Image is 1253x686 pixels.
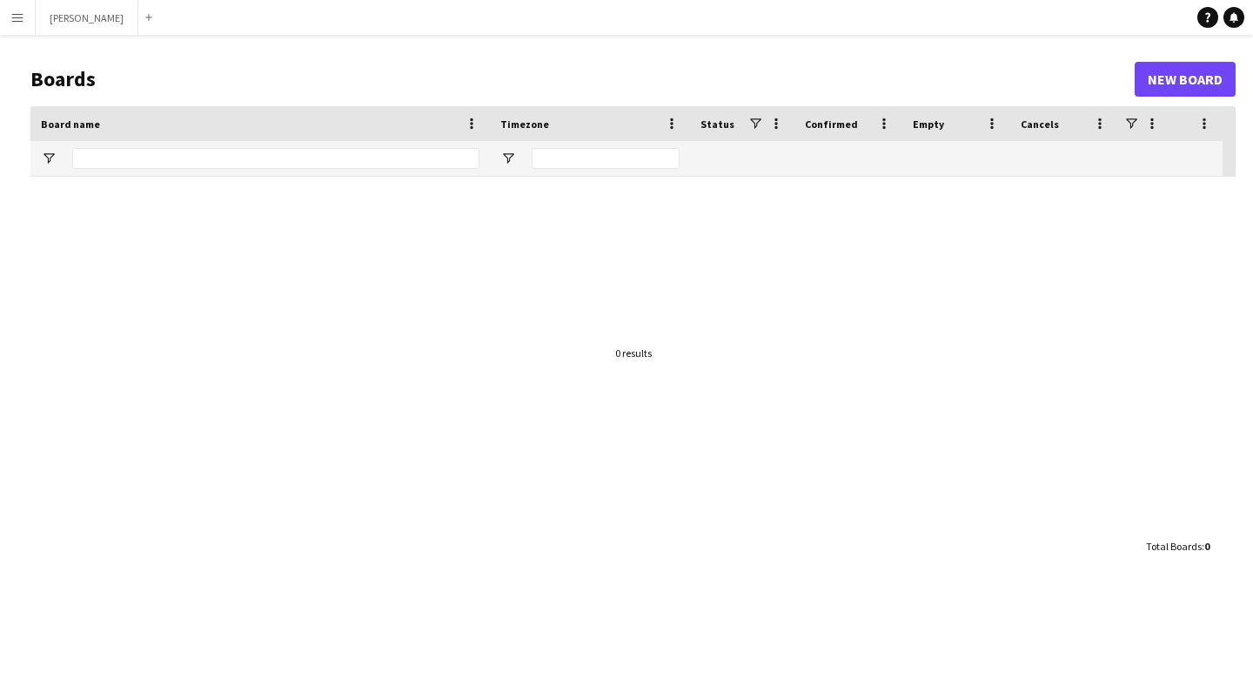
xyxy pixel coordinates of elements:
input: Timezone Filter Input [532,148,680,169]
span: Status [700,118,734,131]
button: Open Filter Menu [41,151,57,166]
span: Total Boards [1146,540,1202,553]
span: Confirmed [805,118,858,131]
span: Cancels [1021,118,1059,131]
span: Timezone [500,118,549,131]
input: Board name Filter Input [72,148,479,169]
h1: Boards [30,66,1135,92]
button: Open Filter Menu [500,151,516,166]
div: 0 results [615,346,652,360]
span: 0 [1204,540,1209,553]
button: [PERSON_NAME] [36,1,138,35]
div: : [1146,529,1209,563]
span: Empty [913,118,944,131]
a: New Board [1135,62,1236,97]
span: Board name [41,118,100,131]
